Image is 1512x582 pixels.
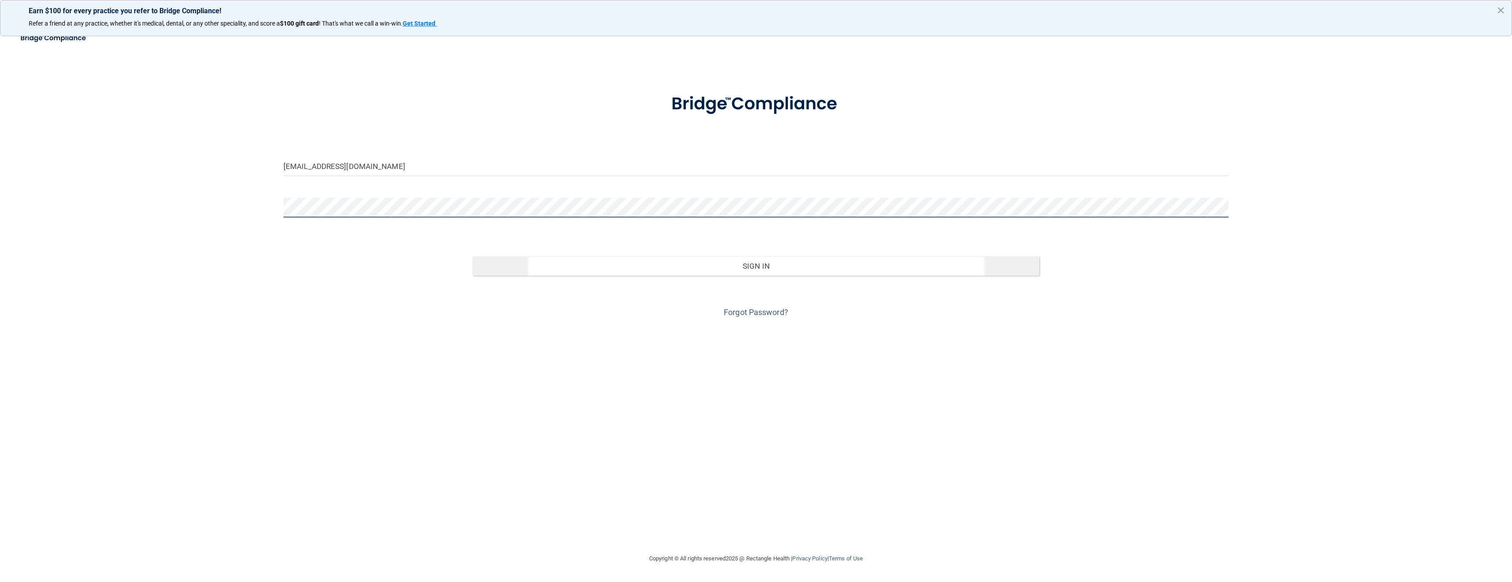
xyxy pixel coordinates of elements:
button: Sign In [472,256,1039,276]
strong: $100 gift card [280,20,319,27]
span: Refer a friend at any practice, whether it's medical, dental, or any other speciality, and score a [29,20,280,27]
p: Earn $100 for every practice you refer to Bridge Compliance! [29,7,1483,15]
span: ! That's what we call a win-win. [319,20,403,27]
a: Get Started [403,20,437,27]
a: Privacy Policy [792,555,827,562]
button: Close [1497,3,1505,17]
input: Email [283,156,1228,176]
a: Forgot Password? [724,308,788,317]
img: bridge_compliance_login_screen.278c3ca4.svg [13,29,94,47]
strong: Get Started [403,20,435,27]
img: bridge_compliance_login_screen.278c3ca4.svg [653,81,859,127]
a: Terms of Use [829,555,863,562]
div: Copyright © All rights reserved 2025 @ Rectangle Health | | [595,544,917,573]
